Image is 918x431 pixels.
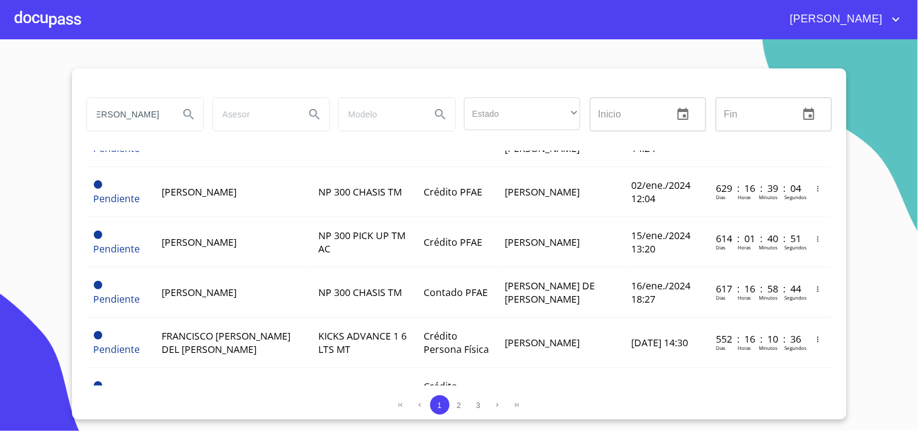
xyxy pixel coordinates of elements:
[505,279,595,306] span: [PERSON_NAME] DE [PERSON_NAME]
[162,329,290,356] span: FRANCISCO [PERSON_NAME] DEL [PERSON_NAME]
[424,329,490,356] span: Crédito Persona Física
[87,98,169,131] input: search
[632,279,691,306] span: 16/ene./2024 18:27
[738,344,751,351] p: Horas
[759,294,778,301] p: Minutos
[759,344,778,351] p: Minutos
[759,244,778,251] p: Minutos
[426,100,455,129] button: Search
[738,294,751,301] p: Horas
[781,10,903,29] button: account of current user
[716,232,798,245] p: 614 : 01 : 40 : 51
[94,231,102,239] span: Pendiente
[94,343,140,356] span: Pendiente
[716,294,726,301] p: Dias
[94,242,140,255] span: Pendiente
[94,292,140,306] span: Pendiente
[759,194,778,200] p: Minutos
[162,235,237,249] span: [PERSON_NAME]
[318,286,402,299] span: NP 300 CHASIS TM
[213,98,295,131] input: search
[339,98,421,131] input: search
[162,185,237,199] span: [PERSON_NAME]
[505,235,580,249] span: [PERSON_NAME]
[476,401,480,410] span: 3
[716,383,798,396] p: 575 : 16 : 27 : 18
[781,10,889,29] span: [PERSON_NAME]
[430,395,450,415] button: 1
[716,282,798,295] p: 617 : 16 : 58 : 44
[784,294,807,301] p: Segundos
[784,244,807,251] p: Segundos
[450,395,469,415] button: 2
[300,100,329,129] button: Search
[784,344,807,351] p: Segundos
[716,332,798,346] p: 552 : 16 : 10 : 36
[716,344,726,351] p: Dias
[94,192,140,205] span: Pendiente
[94,381,102,390] span: Pendiente
[464,97,580,130] div: ​
[457,401,461,410] span: 2
[424,235,483,249] span: Crédito PFAE
[162,286,237,299] span: [PERSON_NAME]
[632,179,691,205] span: 02/ene./2024 12:04
[318,329,407,356] span: KICKS ADVANCE 1 6 LTS MT
[438,401,442,410] span: 1
[94,180,102,189] span: Pendiente
[318,229,405,255] span: NP 300 PICK UP TM AC
[505,185,580,199] span: [PERSON_NAME]
[94,331,102,340] span: Pendiente
[738,194,751,200] p: Horas
[424,185,483,199] span: Crédito PFAE
[174,100,203,129] button: Search
[94,281,102,289] span: Pendiente
[469,395,488,415] button: 3
[424,380,490,406] span: Crédito Persona Física
[738,244,751,251] p: Horas
[318,185,402,199] span: NP 300 CHASIS TM
[784,194,807,200] p: Segundos
[632,336,689,349] span: [DATE] 14:30
[716,182,798,195] p: 629 : 16 : 39 : 04
[632,229,691,255] span: 15/ene./2024 13:20
[505,336,580,349] span: [PERSON_NAME]
[424,286,488,299] span: Contado PFAE
[716,244,726,251] p: Dias
[716,194,726,200] p: Dias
